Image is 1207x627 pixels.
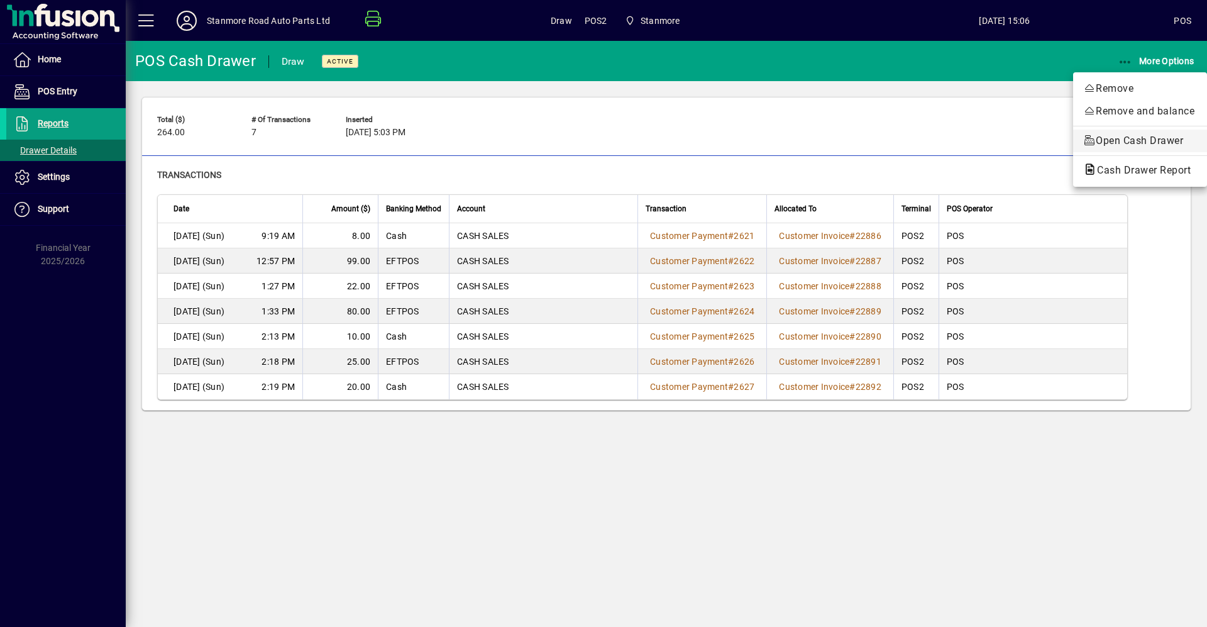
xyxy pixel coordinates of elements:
[1073,77,1207,100] button: Remove
[1073,130,1207,152] button: Open Cash Drawer
[1083,164,1197,176] span: Cash Drawer Report
[1083,104,1197,119] span: Remove and balance
[1073,100,1207,123] button: Remove and balance
[1083,81,1197,96] span: Remove
[1083,133,1197,148] span: Open Cash Drawer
